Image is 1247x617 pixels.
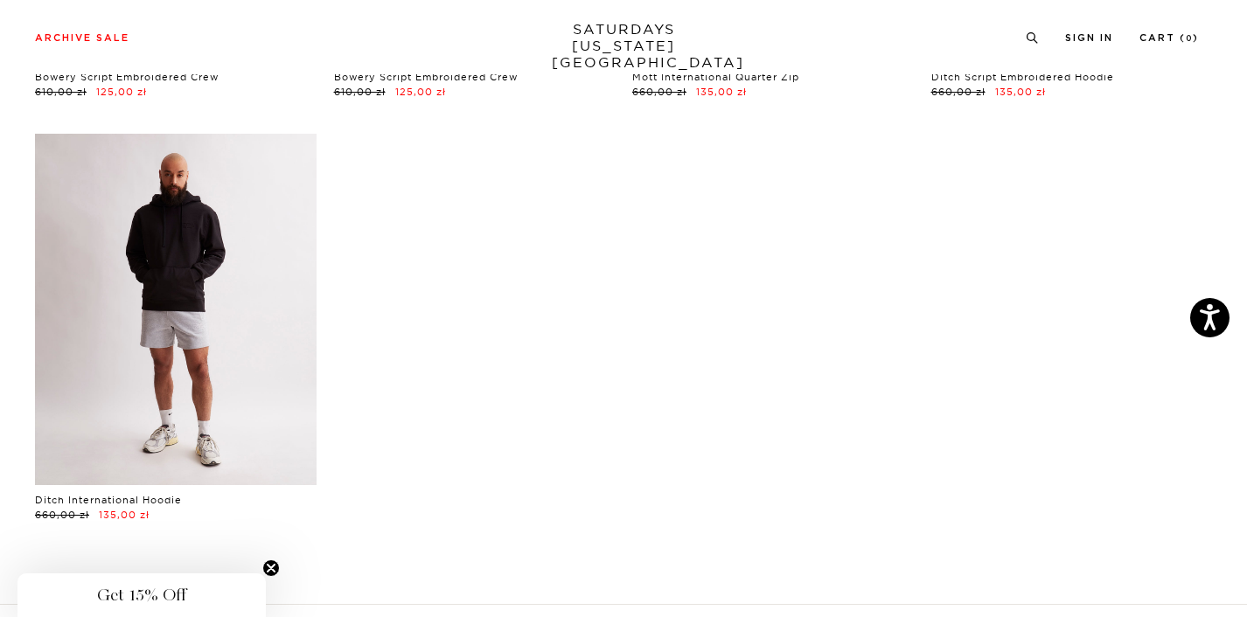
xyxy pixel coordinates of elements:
span: 660,00 zł [931,86,986,98]
a: Bowery Script Embroidered Crew [35,71,219,83]
span: Get 15% Off [97,585,186,606]
span: 610,00 zł [334,86,386,98]
span: 135,00 zł [995,86,1046,98]
small: 0 [1186,35,1193,43]
div: Get 15% OffClose teaser [17,573,266,617]
a: Ditch International Hoodie [35,494,182,506]
span: 660,00 zł [35,509,89,521]
a: Sign In [1065,33,1113,43]
span: 660,00 zł [632,86,686,98]
span: 125,00 zł [96,86,147,98]
span: 135,00 zł [99,509,150,521]
button: Close teaser [262,559,280,577]
a: Archive Sale [35,33,129,43]
a: Cart (0) [1139,33,1199,43]
a: Mott International Quarter Zip [632,71,799,83]
a: Bowery Script Embroidered Crew [334,71,518,83]
span: 125,00 zł [395,86,446,98]
span: 135,00 zł [696,86,747,98]
a: Ditch Script Embroidered Hoodie [931,71,1114,83]
span: 610,00 zł [35,86,87,98]
a: SATURDAYS[US_STATE][GEOGRAPHIC_DATA] [552,21,696,71]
